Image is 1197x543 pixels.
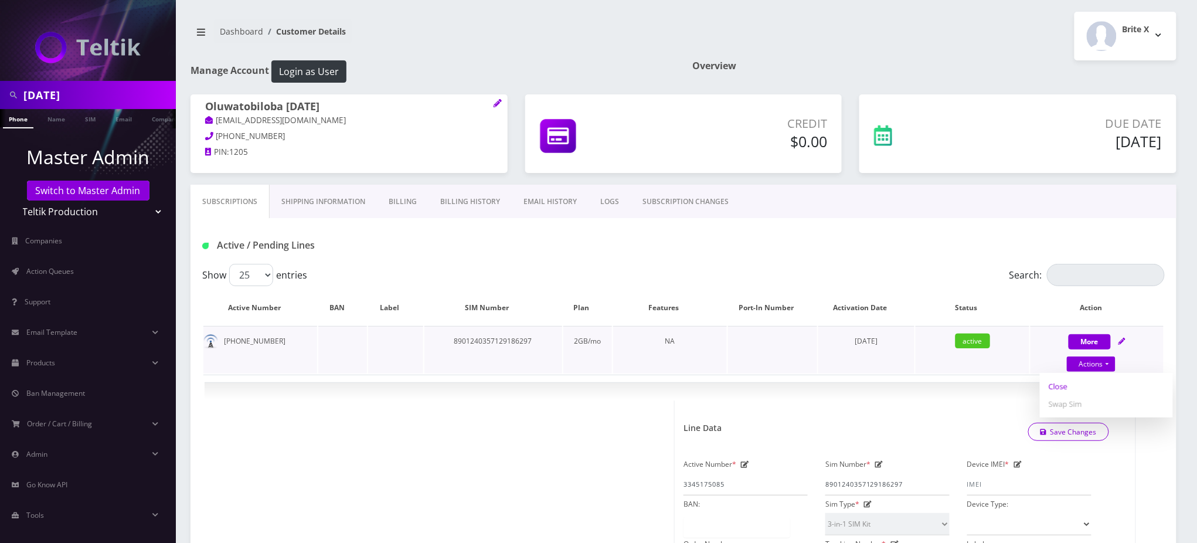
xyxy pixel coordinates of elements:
h5: [DATE] [976,133,1162,150]
li: Customer Details [263,25,346,38]
span: Companies [26,236,63,246]
a: EMAIL HISTORY [512,185,589,219]
th: Action: activate to sort column ascending [1031,291,1164,325]
th: Activation Date: activate to sort column ascending [818,291,914,325]
span: [DATE] [855,336,878,346]
a: Actions [1067,357,1116,372]
th: SIM Number: activate to sort column ascending [424,291,562,325]
label: Sim Number [825,456,870,473]
th: Port-In Number: activate to sort column ascending [728,291,817,325]
h1: Line Data [683,423,722,433]
a: Switch to Master Admin [27,181,149,201]
h1: Active / Pending Lines [202,240,511,251]
input: IMEI [967,473,1091,496]
a: Subscriptions [191,185,270,219]
p: Credit [667,115,828,133]
td: 8901240357129186297 [424,326,562,374]
span: Email Template [26,327,77,337]
th: Status: activate to sort column ascending [916,291,1029,325]
p: Due Date [976,115,1162,133]
span: Order / Cart / Billing [28,419,93,429]
h2: Brite X [1123,25,1150,35]
a: [EMAIL_ADDRESS][DOMAIN_NAME] [205,115,346,127]
span: Action Queues [26,266,74,276]
a: Email [110,109,138,127]
span: active [955,334,990,348]
a: Name [42,109,71,127]
a: Company [146,109,185,127]
input: Search: [1047,264,1165,286]
span: [PHONE_NUMBER] [216,131,285,141]
a: Shipping Information [270,185,377,219]
h1: Manage Account [191,60,675,83]
a: Save Changes [1028,423,1110,441]
img: Active / Pending Lines [202,243,209,249]
th: Plan: activate to sort column ascending [563,291,612,325]
button: Brite X [1074,12,1176,60]
a: Billing [377,185,429,219]
th: Features: activate to sort column ascending [613,291,727,325]
input: Search in Company [23,84,173,106]
a: Phone [3,109,33,128]
h1: Overview [692,60,1176,72]
h1: Oluwatobiloba [DATE] [205,100,493,114]
a: Dashboard [220,26,263,37]
button: More [1069,334,1111,349]
th: Active Number: activate to sort column ascending [203,291,317,325]
td: NA [613,326,727,374]
img: default.png [203,334,218,349]
td: 2GB/mo [563,326,612,374]
nav: breadcrumb [191,19,675,53]
label: Sim Type [825,496,859,513]
span: Go Know API [26,480,67,490]
input: Active Number [683,473,808,496]
button: Login as User [271,60,346,83]
a: Billing History [429,185,512,219]
input: Sim Number [825,473,950,496]
td: [PHONE_NUMBER] [203,326,317,374]
label: Device Type: [967,496,1009,513]
a: Login as User [269,64,346,77]
a: LOGS [589,185,631,219]
span: 1205 [229,147,248,157]
span: Ban Management [26,388,85,398]
span: Admin [26,449,47,459]
label: BAN: [683,496,700,513]
label: Device IMEI [967,456,1009,473]
span: Tools [26,510,44,520]
a: PIN: [205,147,229,158]
span: Products [26,358,55,368]
div: Actions [1040,373,1173,418]
th: Label: activate to sort column ascending [368,291,423,325]
h5: $0.00 [667,133,828,150]
img: Teltik Production [35,32,141,63]
select: Showentries [229,264,273,286]
a: Close [1040,378,1173,395]
label: Active Number [683,456,736,473]
a: SUBSCRIPTION CHANGES [631,185,740,219]
label: Search: [1009,264,1165,286]
a: Swap Sim [1040,395,1173,413]
th: BAN: activate to sort column ascending [318,291,367,325]
span: Support [25,297,50,307]
label: Show entries [202,264,307,286]
a: SIM [79,109,101,127]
